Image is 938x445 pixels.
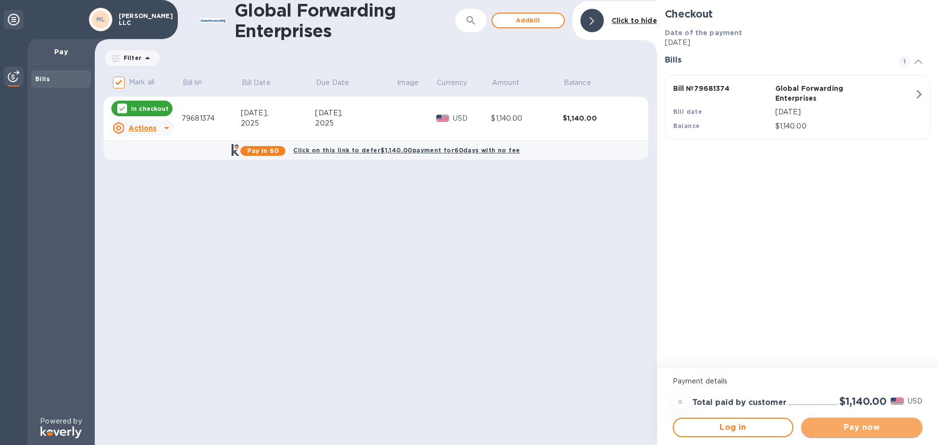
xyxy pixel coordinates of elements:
[119,13,168,26] p: [PERSON_NAME] LLC
[315,108,396,118] div: [DATE],
[183,78,203,88] p: Bill №
[453,113,491,124] p: USD
[183,78,215,88] span: Bill №
[891,398,904,404] img: USD
[673,418,794,437] button: Log in
[293,147,520,154] b: Click on this link to defer $1,140.00 payment for 60 days with no fee
[41,426,82,438] img: Logo
[665,75,930,140] button: Bill №79681374Global Forwarding EnterprisesBill date[DATE]Balance$1,140.00
[492,78,519,88] p: Amount
[242,78,271,88] p: Bill Date
[241,118,316,128] div: 2025
[120,54,142,62] p: Filter
[247,147,279,154] b: Pay in 60
[775,121,914,131] p: $1,140.00
[564,78,591,88] p: Balance
[436,115,449,122] img: USD
[96,16,106,23] b: ML
[492,78,532,88] span: Amount
[612,17,657,24] b: Click to hide
[491,113,563,124] div: $1,140.00
[801,418,922,437] button: Pay now
[682,422,785,433] span: Log in
[129,77,154,87] p: Mark all
[673,84,771,93] p: Bill № 79681374
[899,56,911,67] span: 1
[315,118,396,128] div: 2025
[131,105,169,113] p: In checkout
[500,15,556,26] span: Add bill
[839,395,887,407] h2: $1,140.00
[563,113,635,123] div: $1,140.00
[673,394,688,410] div: =
[775,84,874,103] p: Global Forwarding Enterprises
[665,29,743,37] b: Date of the payment
[241,108,316,118] div: [DATE],
[673,122,700,129] b: Balance
[775,107,914,117] p: [DATE]
[665,8,930,20] h2: Checkout
[809,422,915,433] span: Pay now
[316,78,349,88] p: Due Date
[35,75,50,83] b: Bills
[491,13,565,28] button: Addbill
[564,78,604,88] span: Balance
[40,416,82,426] p: Powered by
[128,124,156,132] u: Actions
[242,78,283,88] span: Bill Date
[665,38,930,48] p: [DATE]
[182,113,241,124] div: 79681374
[665,56,887,65] h3: Bills
[437,78,467,88] p: Currency
[673,108,703,115] b: Bill date
[908,396,922,406] p: USD
[692,398,787,407] h3: Total paid by customer
[316,78,362,88] span: Due Date
[673,376,922,386] p: Payment details
[397,78,419,88] p: Image
[35,47,87,57] p: Pay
